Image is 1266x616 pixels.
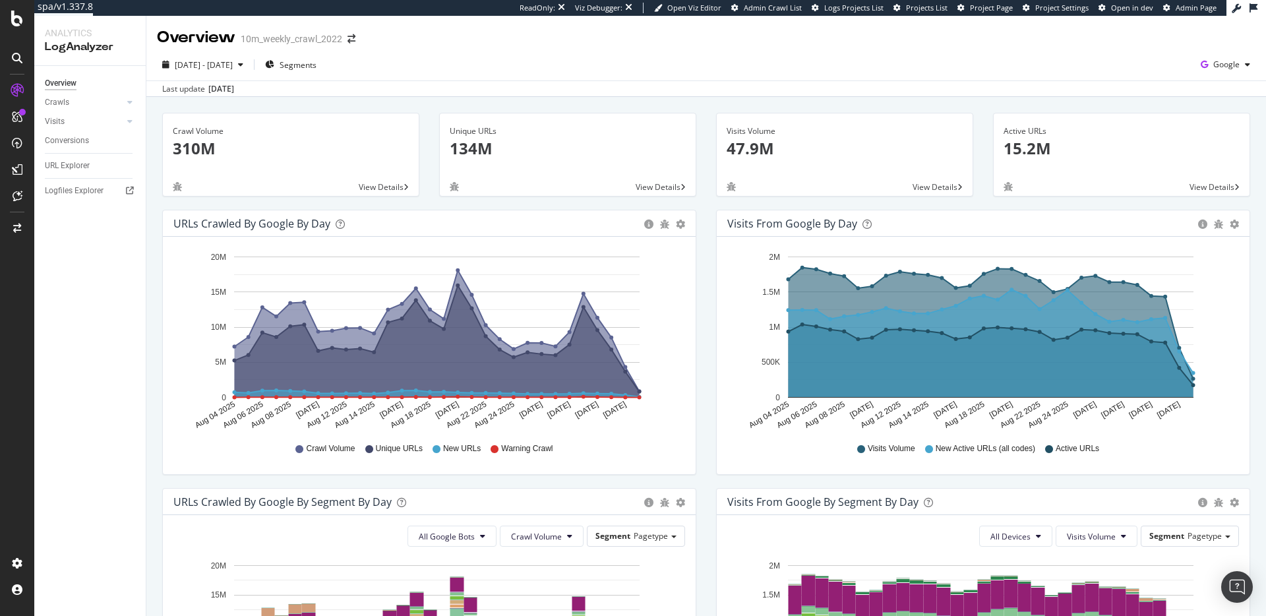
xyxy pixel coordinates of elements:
[1190,181,1234,193] span: View Details
[45,26,135,40] div: Analytics
[520,3,555,13] div: ReadOnly:
[998,400,1042,430] text: Aug 22 2025
[574,400,600,420] text: [DATE]
[893,3,948,13] a: Projects List
[769,323,780,332] text: 1M
[744,3,802,13] span: Admin Crawl List
[193,400,237,430] text: Aug 04 2025
[1149,530,1184,541] span: Segment
[376,443,423,454] span: Unique URLs
[359,181,404,193] span: View Details
[500,526,584,547] button: Crawl Volume
[333,400,377,430] text: Aug 14 2025
[932,400,958,420] text: [DATE]
[970,3,1013,13] span: Project Page
[45,134,89,148] div: Conversions
[173,247,680,431] div: A chart.
[906,3,948,13] span: Projects List
[222,400,265,430] text: Aug 06 2025
[173,137,409,160] p: 310M
[644,220,653,229] div: circle-info
[45,40,135,55] div: LogAnalyzer
[546,400,572,420] text: [DATE]
[294,400,320,420] text: [DATE]
[211,561,226,570] text: 20M
[595,530,630,541] span: Segment
[644,498,653,507] div: circle-info
[1067,531,1116,542] span: Visits Volume
[162,83,234,95] div: Last update
[1056,526,1137,547] button: Visits Volume
[936,443,1035,454] span: New Active URLs (all codes)
[660,220,669,229] div: bug
[727,247,1234,431] div: A chart.
[419,531,475,542] span: All Google Bots
[45,159,90,173] div: URL Explorer
[731,3,802,13] a: Admin Crawl List
[1004,125,1240,137] div: Active URLs
[434,400,460,420] text: [DATE]
[306,443,355,454] span: Crawl Volume
[575,3,622,13] div: Viz Debugger:
[1214,220,1223,229] div: bug
[848,400,874,420] text: [DATE]
[1163,3,1217,13] a: Admin Page
[1230,498,1239,507] div: gear
[450,137,686,160] p: 134M
[45,77,76,90] div: Overview
[157,54,249,75] button: [DATE] - [DATE]
[634,530,668,541] span: Pagetype
[727,182,736,191] div: bug
[1128,400,1154,420] text: [DATE]
[1111,3,1153,13] span: Open in dev
[45,77,136,90] a: Overview
[211,288,226,297] text: 15M
[305,400,349,430] text: Aug 12 2025
[157,26,235,49] div: Overview
[45,134,136,148] a: Conversions
[990,531,1031,542] span: All Devices
[868,443,915,454] span: Visits Volume
[407,526,497,547] button: All Google Bots
[727,217,857,230] div: Visits from Google by day
[378,400,404,420] text: [DATE]
[957,3,1013,13] a: Project Page
[762,288,780,297] text: 1.5M
[1198,498,1207,507] div: circle-info
[208,83,234,95] div: [DATE]
[775,400,819,430] text: Aug 06 2025
[727,495,919,508] div: Visits from Google By Segment By Day
[887,400,930,430] text: Aug 14 2025
[45,184,104,198] div: Logfiles Explorer
[175,59,233,71] span: [DATE] - [DATE]
[775,393,780,402] text: 0
[45,115,123,129] a: Visits
[173,182,182,191] div: bug
[511,531,562,542] span: Crawl Volume
[473,400,516,430] text: Aug 24 2025
[45,96,123,109] a: Crawls
[173,217,330,230] div: URLs Crawled by Google by day
[812,3,884,13] a: Logs Projects List
[45,96,69,109] div: Crawls
[211,590,226,600] text: 15M
[280,59,316,71] span: Segments
[211,253,226,262] text: 20M
[1071,400,1098,420] text: [DATE]
[1100,400,1126,420] text: [DATE]
[1198,220,1207,229] div: circle-info
[913,181,957,193] span: View Details
[727,137,963,160] p: 47.9M
[249,400,293,430] text: Aug 08 2025
[45,115,65,129] div: Visits
[824,3,884,13] span: Logs Projects List
[859,400,903,430] text: Aug 12 2025
[667,3,721,13] span: Open Viz Editor
[1214,498,1223,507] div: bug
[1221,571,1253,603] div: Open Intercom Messenger
[45,159,136,173] a: URL Explorer
[727,125,963,137] div: Visits Volume
[803,400,847,430] text: Aug 08 2025
[450,125,686,137] div: Unique URLs
[450,182,459,191] div: bug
